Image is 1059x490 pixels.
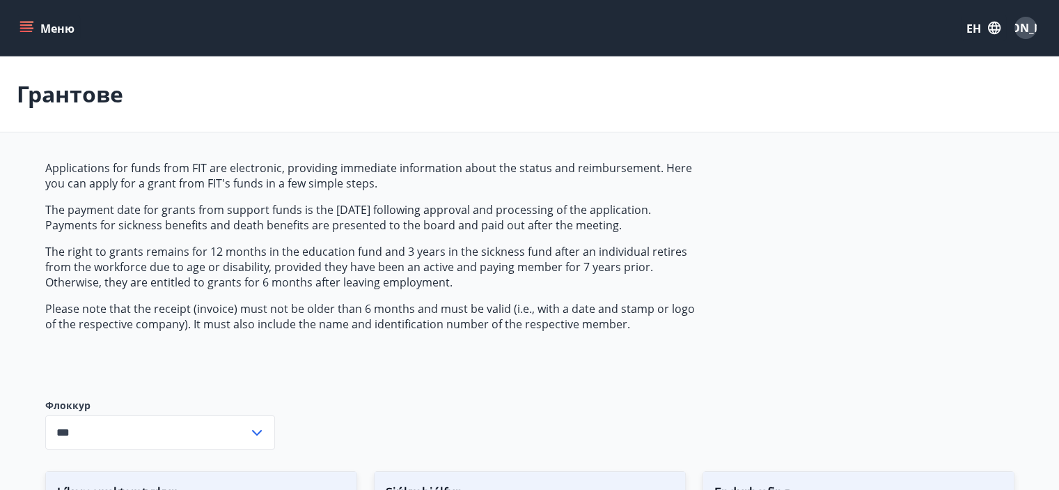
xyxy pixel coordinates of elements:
p: The right to grants remains for 12 months in the education fund and 3 years in the sickness fund ... [45,244,703,290]
p: The payment date for grants from support funds is the [DATE] following approval and processing of... [45,202,703,233]
button: [PERSON_NAME] [1009,11,1042,45]
p: Please note that the receipt (invoice) must not be older than 6 months and must be valid (i.e., w... [45,301,703,332]
p: Applications for funds from FIT are electronic, providing immediate information about the status ... [45,160,703,191]
font: Меню [40,21,74,36]
button: ЕН [961,15,1006,41]
font: Грантове [17,79,123,109]
font: ЕН [966,21,981,36]
button: меню [17,15,80,40]
font: Флоккур [45,399,91,412]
